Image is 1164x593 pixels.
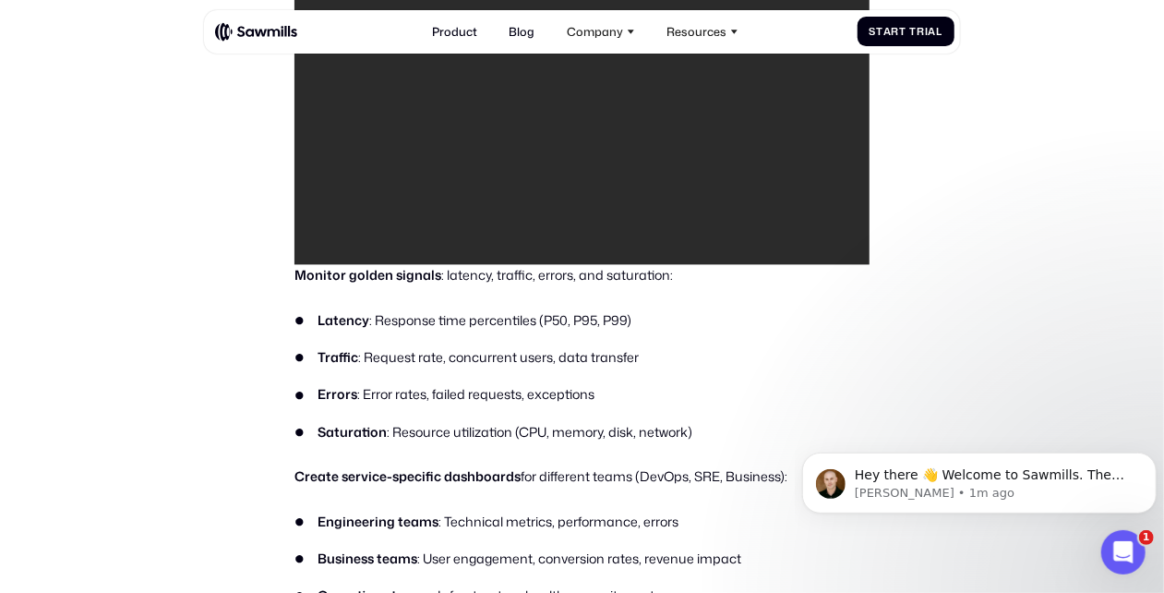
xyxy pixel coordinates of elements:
div: Company [567,25,623,39]
div: Resources [658,16,747,47]
strong: Monitor golden signals [294,266,441,284]
div: Resources [666,25,726,39]
li: : Resource utilization (CPU, memory, disk, network) [294,423,870,442]
span: r [892,26,900,38]
strong: Business teams [318,550,417,568]
li: : Response time percentiles (P50, P95, P99) [294,311,870,331]
span: a [883,26,892,38]
span: i [925,26,929,38]
span: r [917,26,925,38]
span: 1 [1139,530,1154,545]
div: Company [558,16,643,47]
strong: Engineering teams [318,513,438,531]
strong: Latency [318,311,369,330]
span: a [929,26,937,38]
span: t [899,26,906,38]
li: : Technical metrics, performance, errors [294,513,870,532]
li: : Request rate, concurrent users, data transfer [294,348,870,368]
strong: Create service-specific dashboards [294,467,521,486]
span: t [876,26,883,38]
p: Message from Winston, sent 1m ago [60,71,339,88]
li: : Error rates, failed requests, exceptions [294,385,870,405]
iframe: Intercom live chat [1101,530,1146,575]
strong: Saturation [318,423,387,442]
span: l [937,26,943,38]
a: Blog [500,16,544,47]
strong: Errors [318,385,357,404]
span: S [869,26,876,38]
a: Product [423,16,486,47]
p: : latency, traffic, errors, and saturation: [294,264,870,288]
span: Hey there 👋 Welcome to Sawmills. The smart telemetry management platform that solves cost, qualit... [60,54,330,142]
p: for different teams (DevOps, SRE, Business): [294,466,870,490]
a: StartTrial [858,17,955,46]
iframe: Intercom notifications message [795,414,1164,543]
strong: Traffic [318,348,358,367]
li: : User engagement, conversion rates, revenue impact [294,550,870,569]
span: T [909,26,917,38]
